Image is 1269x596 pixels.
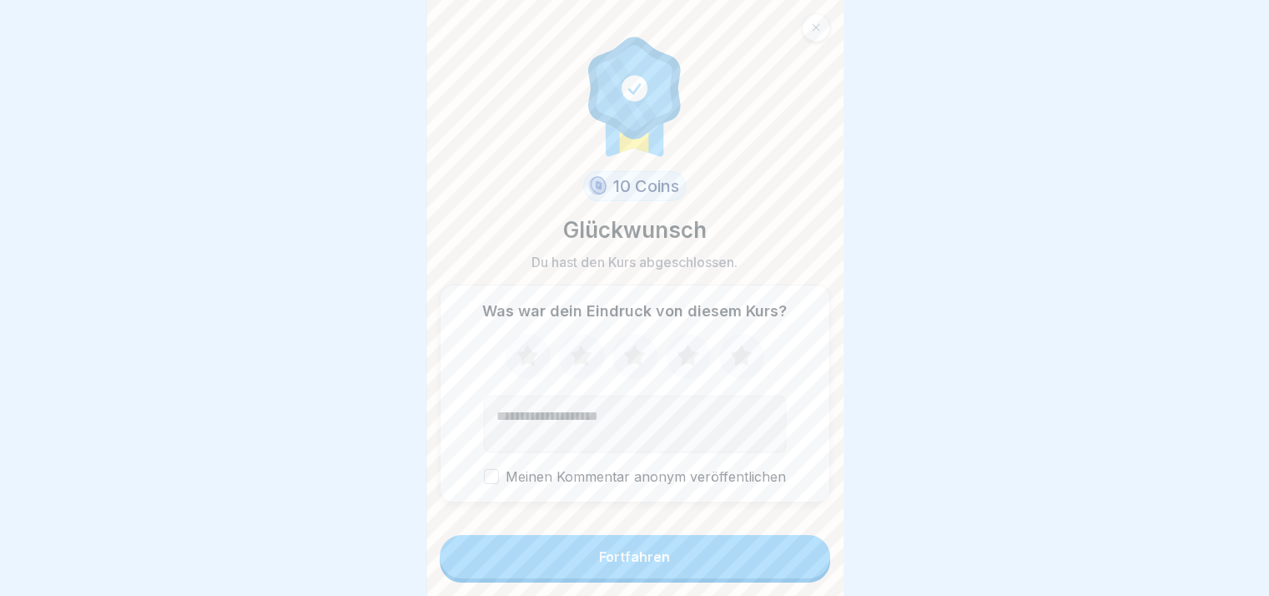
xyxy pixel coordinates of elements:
p: Was war dein Eindruck von diesem Kurs? [482,302,787,321]
label: Meinen Kommentar anonym veröffentlichen [484,469,786,485]
img: completion.svg [579,33,691,158]
button: Meinen Kommentar anonym veröffentlichen [484,469,499,484]
div: 10 Coins [583,171,687,201]
img: coin.svg [586,174,610,199]
p: Du hast den Kurs abgeschlossen. [531,253,738,271]
button: Fortfahren [440,535,830,578]
p: Glückwunsch [563,215,707,246]
textarea: Kommentar (optional) [484,396,786,452]
div: Fortfahren [599,549,670,564]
